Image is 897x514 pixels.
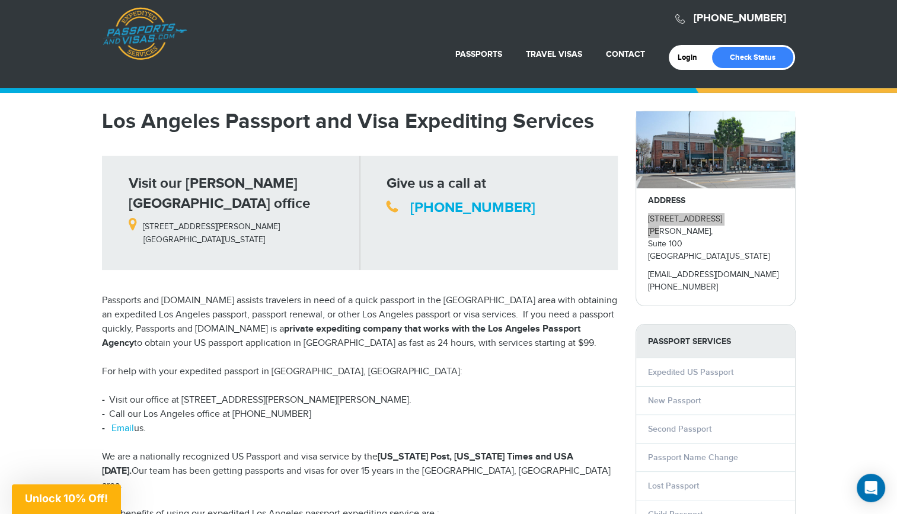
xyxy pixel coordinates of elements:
div: Open Intercom Messenger [857,474,885,502]
p: [PHONE_NUMBER] [648,281,783,294]
a: [PHONE_NUMBER] [410,199,535,216]
strong: private expediting company that works with the Los Angeles Passport Agency [102,323,580,349]
li: Visit our office at [STREET_ADDRESS][PERSON_NAME][PERSON_NAME]. [102,393,618,407]
a: Expedited US Passport [648,367,733,377]
h1: Los Angeles Passport and Visa Expediting Services [102,111,618,132]
a: Passports & [DOMAIN_NAME] [103,7,187,60]
strong: ADDRESS [648,195,685,205]
a: Login [678,53,706,62]
p: Passports and [DOMAIN_NAME] assists travelers in need of a quick passport in the [GEOGRAPHIC_DATA... [102,294,618,351]
a: Second Passport [648,424,711,434]
a: [EMAIL_ADDRESS][DOMAIN_NAME] [648,270,778,280]
strong: [US_STATE] Post, [US_STATE] Times and USA [DATE]. [102,451,573,477]
a: Passport Name Change [648,452,738,462]
span: Unlock 10% Off! [25,492,108,505]
li: us. [102,422,618,436]
a: Travel Visas [526,49,582,59]
p: [STREET_ADDRESS][PERSON_NAME] [GEOGRAPHIC_DATA][US_STATE] [129,214,351,246]
p: For help with your expedited passport in [GEOGRAPHIC_DATA], [GEOGRAPHIC_DATA]: [102,365,618,379]
a: Lost Passport [648,481,699,491]
a: New Passport [648,396,701,406]
strong: PASSPORT SERVICES [636,325,795,358]
li: Call our Los Angeles office at [PHONE_NUMBER] [102,407,618,422]
strong: Give us a call at [387,175,486,192]
a: [PHONE_NUMBER] [694,12,786,25]
strong: Visit our [PERSON_NAME][GEOGRAPHIC_DATA] office [129,175,310,212]
a: Passports [455,49,502,59]
div: Unlock 10% Off! [12,484,121,514]
a: Check Status [712,47,793,68]
img: passports_and_visas_los_angeles_-_28de80_-_029b8f063c7946511503b0bb3931d518761db640.jpg [636,111,795,188]
a: Email [111,423,134,434]
a: Contact [606,49,645,59]
p: We are a nationally recognized US Passport and visa service by the Our team has been getting pass... [102,450,618,493]
p: [STREET_ADDRESS][PERSON_NAME], Suite 100 [GEOGRAPHIC_DATA][US_STATE] [648,213,783,263]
